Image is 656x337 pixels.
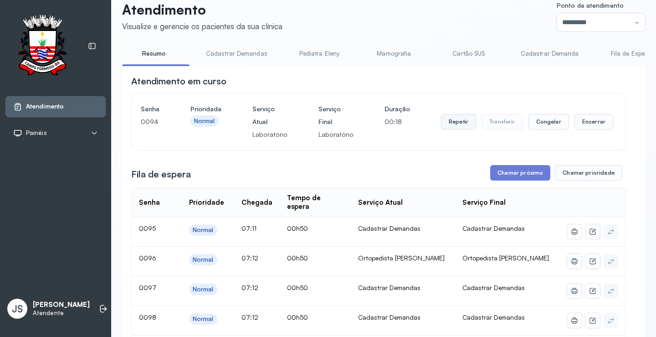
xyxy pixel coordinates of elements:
button: Transferir [482,114,523,130]
button: Chamar prioridade [555,165,622,181]
h4: Duração [384,103,410,115]
div: Serviço Final [462,198,506,207]
div: Prioridade [189,198,224,207]
div: Cadastrar Demandas [358,284,448,292]
span: Painéis [26,129,47,137]
button: Repetir [441,114,476,130]
span: Cadastrar Demandas [462,224,525,232]
div: Cadastrar Demandas [358,313,448,321]
span: Ortopedista [PERSON_NAME] [462,254,549,262]
span: 0098 [139,313,156,321]
div: Senha [139,198,160,207]
a: Cadastrar Demanda [512,46,588,61]
a: Mamografia [362,46,426,61]
div: Cadastrar Demandas [358,224,448,233]
span: Cadastrar Demandas [462,313,525,321]
div: Visualize e gerencie os pacientes da sua clínica [122,21,282,31]
p: Atendente [33,309,90,317]
button: Chamar próximo [490,165,550,181]
span: 0097 [139,284,156,291]
span: 0095 [139,224,156,232]
h4: Prioridade [190,103,221,115]
span: 07:12 [241,313,258,321]
a: Cartão SUS [437,46,501,61]
span: 0096 [139,254,156,262]
p: Laboratório [252,128,287,141]
div: Normal [193,256,214,264]
button: Encerrar [574,114,613,130]
img: Logotipo do estabelecimento [10,15,75,78]
div: Normal [193,285,214,293]
div: Ortopedista [PERSON_NAME] [358,254,448,262]
span: Atendimento [26,103,64,110]
span: 00h50 [287,254,308,262]
span: 07:11 [241,224,256,232]
h4: Serviço Final [318,103,354,128]
h4: Serviço Atual [252,103,287,128]
div: Normal [193,315,214,323]
h3: Atendimento em curso [131,75,226,88]
p: [PERSON_NAME] [33,301,90,309]
h3: Fila de espera [131,168,191,181]
h4: Senha [141,103,159,115]
div: Chegada [241,198,272,207]
span: Cadastrar Demandas [462,284,525,291]
div: Serviço Atual [358,198,403,207]
div: Tempo de espera [287,194,343,211]
a: Pediatra Eleny [287,46,351,61]
a: Cadastrar Demandas [197,46,277,61]
div: Normal [193,226,214,234]
span: Ponto de atendimento [557,1,624,9]
span: 07:12 [241,284,258,291]
span: 07:12 [241,254,258,262]
p: Atendimento [122,1,282,18]
button: Congelar [528,114,569,130]
span: 00h50 [287,224,308,232]
p: Laboratório [318,128,354,141]
a: Resumo [122,46,186,61]
span: 00h50 [287,313,308,321]
a: Atendimento [13,102,98,111]
p: 0094 [141,115,159,128]
p: 00:18 [384,115,410,128]
span: 00h50 [287,284,308,291]
div: Normal [194,117,215,125]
